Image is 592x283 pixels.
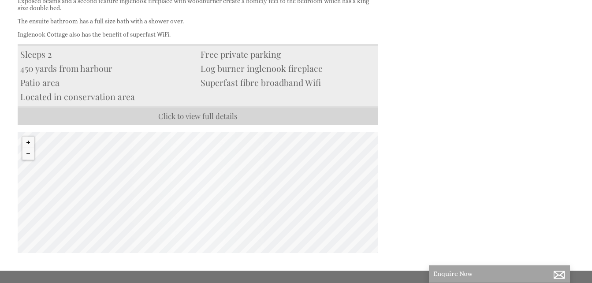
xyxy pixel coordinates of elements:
canvas: Map [18,132,378,253]
li: Patio area [18,75,198,89]
p: The ensuite bathroom has a full size bath with a shower over. [18,18,378,25]
li: Superfast fibre broadband Wifi [198,75,378,89]
p: Inglenook Cottage also has the benefit of superfast WiFi. [18,31,378,38]
li: Log burner inglenook fireplace [198,61,378,75]
button: Zoom out [22,148,34,160]
p: Enquire Now [433,270,566,278]
li: Located in conservation area [18,89,198,104]
li: Sleeps 2 [18,47,198,61]
button: Zoom in [22,137,34,148]
a: Click to view full details [18,106,378,125]
li: 450 yards from harbour [18,61,198,75]
li: Free private parking [198,47,378,61]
